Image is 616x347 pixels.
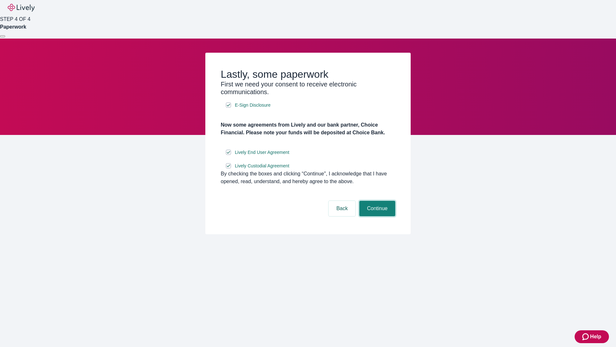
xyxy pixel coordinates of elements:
button: Continue [359,201,395,216]
span: Lively Custodial Agreement [235,163,289,169]
h4: Now some agreements from Lively and our bank partner, Choice Financial. Please note your funds wi... [221,121,395,137]
div: By checking the boxes and clicking “Continue", I acknowledge that I have opened, read, understand... [221,170,395,185]
span: E-Sign Disclosure [235,102,270,109]
a: e-sign disclosure document [234,162,291,170]
h3: First we need your consent to receive electronic communications. [221,80,395,96]
span: Lively End User Agreement [235,149,289,156]
a: e-sign disclosure document [234,101,272,109]
img: Lively [8,4,35,12]
h2: Lastly, some paperwork [221,68,395,80]
button: Back [329,201,355,216]
button: Zendesk support iconHelp [575,330,609,343]
span: Help [590,333,601,341]
svg: Zendesk support icon [582,333,590,341]
a: e-sign disclosure document [234,148,291,156]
